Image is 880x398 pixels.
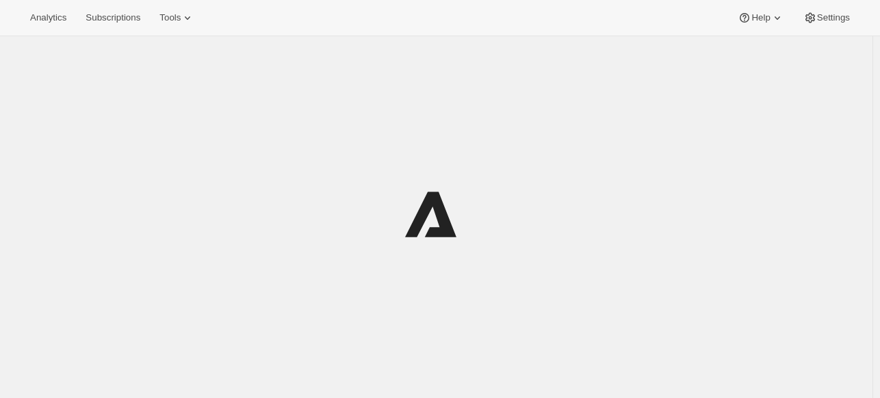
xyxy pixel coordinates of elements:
span: Tools [159,12,181,23]
button: Analytics [22,8,75,27]
button: Tools [151,8,203,27]
span: Analytics [30,12,66,23]
button: Subscriptions [77,8,148,27]
span: Subscriptions [86,12,140,23]
span: Settings [817,12,850,23]
span: Help [751,12,770,23]
button: Settings [795,8,858,27]
button: Help [729,8,792,27]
